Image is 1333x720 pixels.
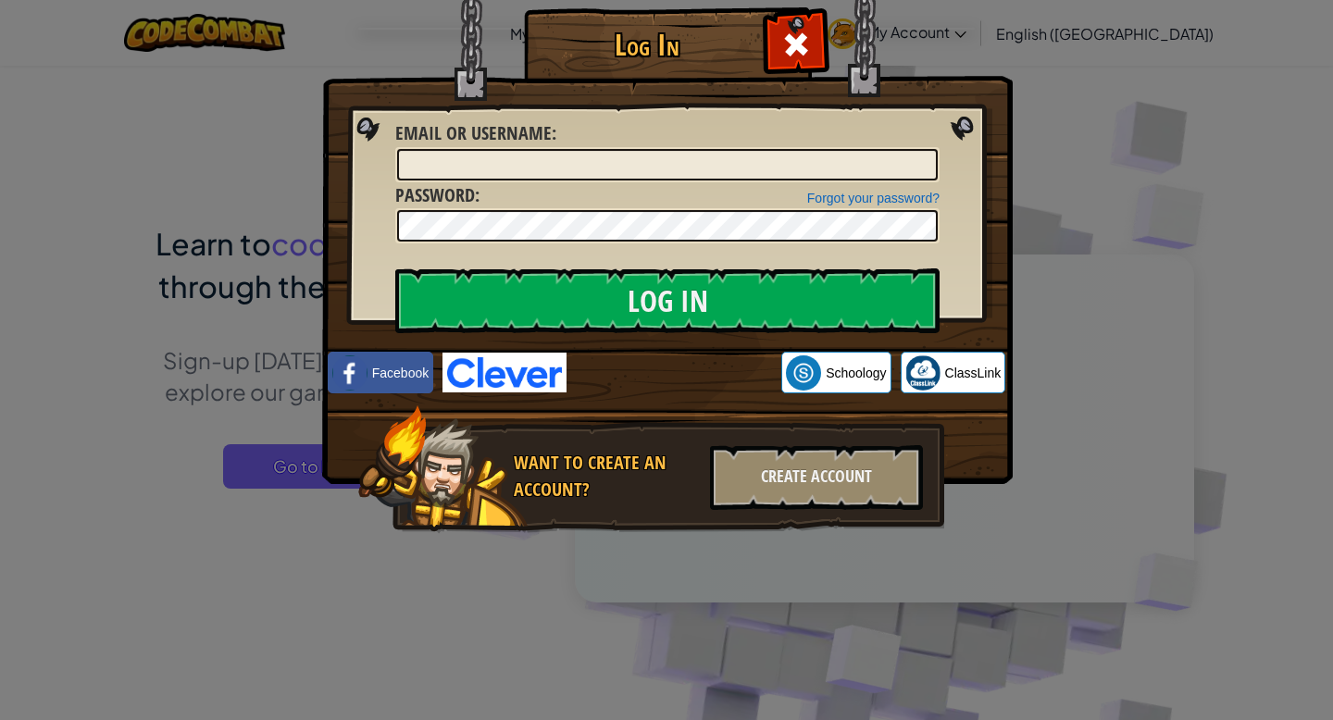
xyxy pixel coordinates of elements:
input: Log In [395,268,940,333]
div: Want to create an account? [514,450,699,503]
div: Create Account [710,445,923,510]
label: : [395,182,480,209]
span: ClassLink [945,364,1002,382]
h1: Log In [529,29,765,61]
iframe: Sign in with Google Button [567,353,781,393]
span: Facebook [372,364,429,382]
img: clever-logo-blue.png [442,353,567,392]
label: : [395,120,556,147]
img: classlink-logo-small.png [905,355,941,391]
img: schoology.png [786,355,821,391]
a: Forgot your password? [807,191,940,205]
span: Email or Username [395,120,552,145]
span: Schoology [826,364,886,382]
span: Password [395,182,475,207]
img: facebook_small.png [332,355,368,391]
